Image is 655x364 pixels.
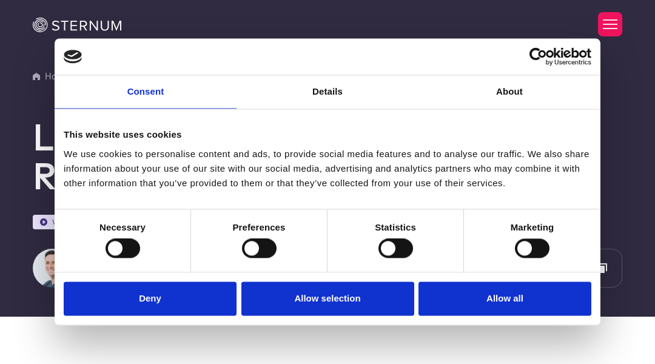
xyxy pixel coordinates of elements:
[33,215,105,229] a: Video Series
[418,75,600,109] a: About
[99,222,146,232] strong: Necessary
[33,69,69,84] a: Home
[33,118,622,195] h1: Live Demo: Sternum Prevents Ripple20 Malware
[233,222,286,232] strong: Preferences
[375,222,416,232] strong: Statistics
[55,75,237,109] a: Consent
[64,50,82,63] img: logo
[64,147,591,190] div: We use cookies to personalise content and ads, to provide social media features and to analyse ou...
[241,281,414,316] button: Allow selection
[33,249,72,288] img: Igal Zeifman
[418,281,591,316] button: Allow all
[511,222,554,232] strong: Marketing
[40,218,47,226] img: video.svg
[485,47,591,66] a: Usercentrics Cookiebot - opens in a new window
[598,12,622,36] button: Toggle Menu
[64,127,591,142] div: This website uses cookies
[64,281,237,316] button: Deny
[237,75,418,109] a: Details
